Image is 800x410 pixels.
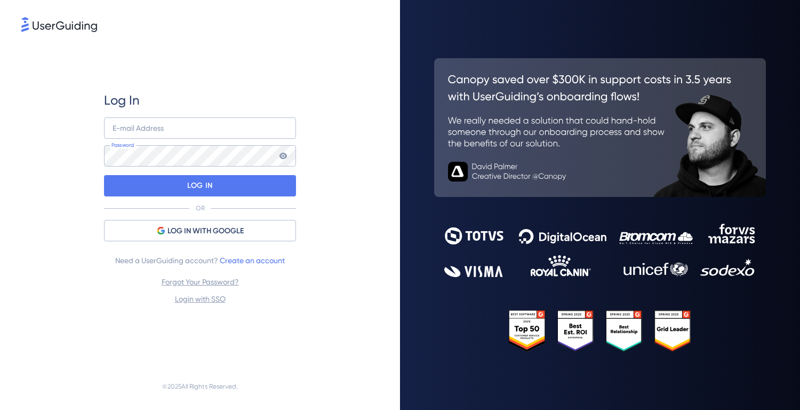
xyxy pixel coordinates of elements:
span: LOG IN WITH GOOGLE [167,225,244,238]
a: Login with SSO [175,295,226,303]
a: Forgot Your Password? [162,278,239,286]
span: Log In [104,92,140,109]
p: OR [196,204,205,212]
img: 9302ce2ac39453076f5bc0f2f2ca889b.svg [444,224,756,277]
a: Create an account [220,256,285,265]
img: 25303e33045975176eb484905ab012ff.svg [509,310,691,352]
p: LOG IN [187,177,212,194]
input: example@company.com [104,117,296,139]
img: 8faab4ba6bc7696a72372aa768b0286c.svg [21,17,97,32]
img: 26c0aa7c25a843aed4baddd2b5e0fa68.svg [434,58,766,197]
span: Need a UserGuiding account? [115,254,285,267]
span: © 2025 All Rights Reserved. [162,380,238,393]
